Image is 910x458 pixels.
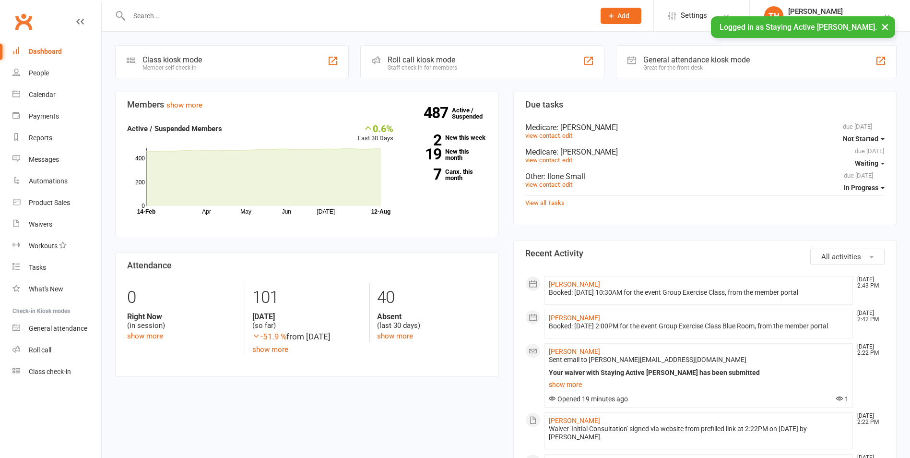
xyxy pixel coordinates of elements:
[525,100,885,109] h3: Due tasks
[643,55,750,64] div: General attendance kiosk mode
[562,132,572,139] a: edit
[525,157,560,164] a: view contact
[12,170,101,192] a: Automations
[377,312,487,321] strong: Absent
[617,12,629,20] span: Add
[166,101,202,109] a: show more
[29,69,49,77] div: People
[388,55,457,64] div: Roll call kiosk mode
[127,100,487,109] h3: Members
[29,134,52,142] div: Reports
[29,264,46,271] div: Tasks
[852,344,884,356] time: [DATE] 2:22 PM
[29,285,63,293] div: What's New
[525,181,560,188] a: view contact
[562,181,572,188] a: edit
[408,169,487,181] a: 7Canx. this month
[720,23,877,32] span: Logged in as Staying Active [PERSON_NAME].
[525,172,885,181] div: Other
[525,123,885,132] div: Medicare
[29,48,62,55] div: Dashboard
[556,147,618,157] span: : [PERSON_NAME]
[252,330,362,343] div: from [DATE]
[377,283,487,312] div: 40
[525,132,560,139] a: view contact
[12,257,101,278] a: Tasks
[408,147,441,161] strong: 19
[843,130,885,147] button: Not Started
[127,124,222,133] strong: Active / Suspended Members
[408,167,441,181] strong: 7
[525,147,885,157] div: Medicare
[788,16,883,24] div: Staying Active [PERSON_NAME]
[452,100,494,127] a: 487Active / Suspended
[549,425,849,441] div: Waiver 'Initial Consultation' signed via website from prefilled link at 2:22PM on [DATE] by [PERS...
[408,134,487,141] a: 2New this week
[29,177,68,185] div: Automations
[549,348,600,355] a: [PERSON_NAME]
[12,41,101,62] a: Dashboard
[377,332,413,340] a: show more
[12,235,101,257] a: Workouts
[29,220,52,228] div: Waivers
[844,179,885,196] button: In Progress
[549,322,849,330] div: Booked: [DATE] 2:00PM for the event Group Exercise Class Blue Room, from the member portal
[12,149,101,170] a: Messages
[127,261,487,270] h3: Attendance
[29,242,58,250] div: Workouts
[855,155,885,172] button: Waiting
[562,157,572,164] a: edit
[29,112,59,120] div: Payments
[764,6,783,25] div: TH
[681,5,707,26] span: Settings
[12,192,101,214] a: Product Sales
[29,346,51,354] div: Roll call
[844,184,878,192] span: In Progress
[252,283,362,312] div: 101
[12,62,101,84] a: People
[876,16,894,37] button: ×
[549,356,746,363] span: Sent email to [PERSON_NAME][EMAIL_ADDRESS][DOMAIN_NAME]
[142,64,202,71] div: Member self check-in
[29,325,87,332] div: General attendance
[12,10,35,34] a: Clubworx
[12,339,101,361] a: Roll call
[549,314,600,322] a: [PERSON_NAME]
[12,84,101,106] a: Calendar
[549,417,600,424] a: [PERSON_NAME]
[358,123,393,144] div: Last 30 Days
[544,172,585,181] span: : Ilone Small
[29,156,59,163] div: Messages
[12,361,101,383] a: Class kiosk mode
[29,199,70,206] div: Product Sales
[821,253,861,261] span: All activities
[549,289,849,297] div: Booked: [DATE] 10:30AM for the event Group Exercise Class, from the member portal
[252,312,362,330] div: (so far)
[127,312,237,321] strong: Right Now
[142,55,202,64] div: Class kiosk mode
[852,310,884,323] time: [DATE] 2:42 PM
[388,64,457,71] div: Staff check-in for members
[549,378,849,391] a: show more
[127,283,237,312] div: 0
[855,159,878,167] span: Waiting
[424,106,452,120] strong: 487
[643,64,750,71] div: Great for the front desk
[12,214,101,235] a: Waivers
[29,368,71,375] div: Class check-in
[852,413,884,425] time: [DATE] 2:22 PM
[252,312,362,321] strong: [DATE]
[852,277,884,289] time: [DATE] 2:43 PM
[408,148,487,161] a: 19New this month
[843,135,878,143] span: Not Started
[377,312,487,330] div: (last 30 days)
[836,395,849,403] span: 1
[525,199,565,206] a: View all Tasks
[549,369,849,377] div: Your waiver with Staying Active [PERSON_NAME] has been submitted
[408,133,441,147] strong: 2
[252,332,286,341] span: -51.9 %
[29,91,56,98] div: Calendar
[12,278,101,300] a: What's New
[525,249,885,258] h3: Recent Activity
[127,332,163,340] a: show more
